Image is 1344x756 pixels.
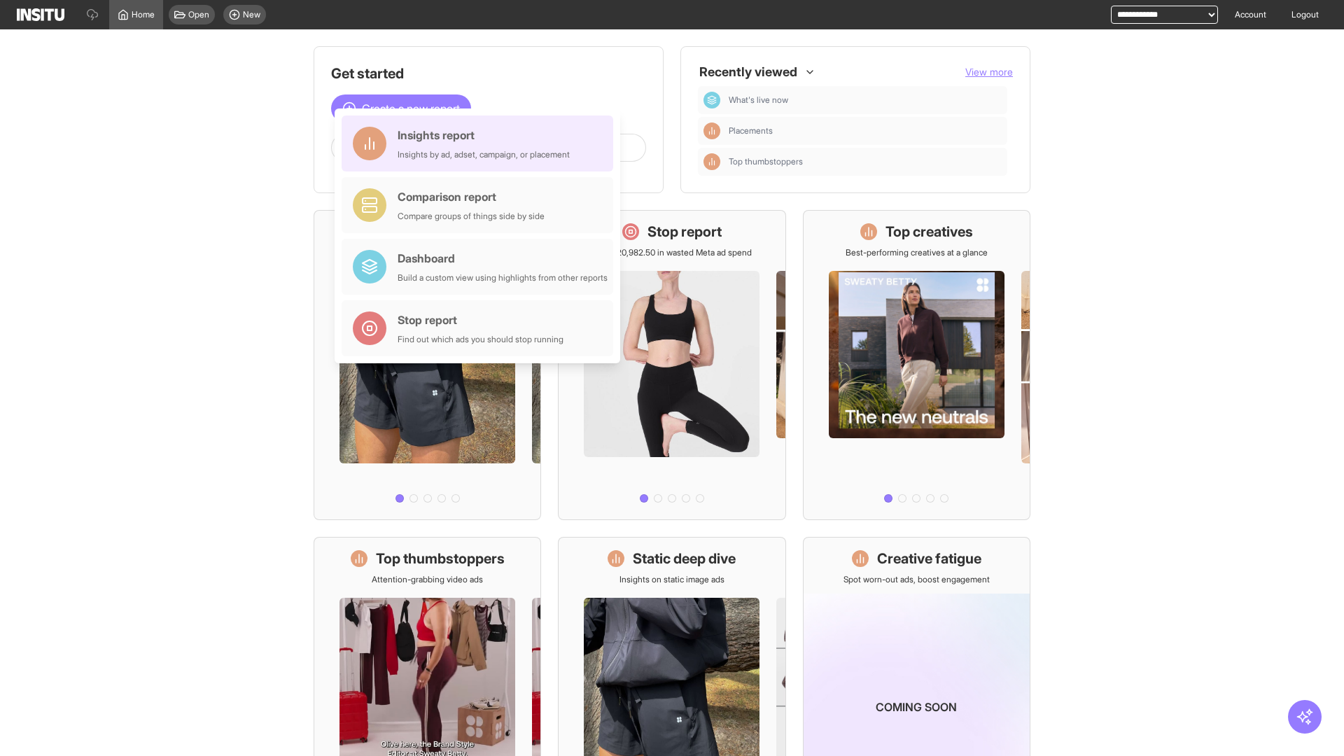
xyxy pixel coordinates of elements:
[558,210,785,520] a: Stop reportSave £20,982.50 in wasted Meta ad spend
[885,222,973,241] h1: Top creatives
[243,9,260,20] span: New
[398,250,608,267] div: Dashboard
[331,64,646,83] h1: Get started
[398,334,563,345] div: Find out which ads you should stop running
[314,210,541,520] a: What's live nowSee all active ads instantly
[398,211,545,222] div: Compare groups of things side by side
[372,574,483,585] p: Attention-grabbing video ads
[729,156,803,167] span: Top thumbstoppers
[398,149,570,160] div: Insights by ad, adset, campaign, or placement
[398,127,570,143] div: Insights report
[965,65,1013,79] button: View more
[619,574,724,585] p: Insights on static image ads
[729,94,1002,106] span: What's live now
[647,222,722,241] h1: Stop report
[703,122,720,139] div: Insights
[188,9,209,20] span: Open
[803,210,1030,520] a: Top creativesBest-performing creatives at a glance
[633,549,736,568] h1: Static deep dive
[132,9,155,20] span: Home
[376,549,505,568] h1: Top thumbstoppers
[846,247,988,258] p: Best-performing creatives at a glance
[398,188,545,205] div: Comparison report
[729,156,1002,167] span: Top thumbstoppers
[398,311,563,328] div: Stop report
[331,94,471,122] button: Create a new report
[729,94,788,106] span: What's live now
[729,125,773,136] span: Placements
[729,125,1002,136] span: Placements
[591,247,752,258] p: Save £20,982.50 in wasted Meta ad spend
[362,100,460,117] span: Create a new report
[703,92,720,108] div: Dashboard
[703,153,720,170] div: Insights
[398,272,608,283] div: Build a custom view using highlights from other reports
[965,66,1013,78] span: View more
[17,8,64,21] img: Logo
